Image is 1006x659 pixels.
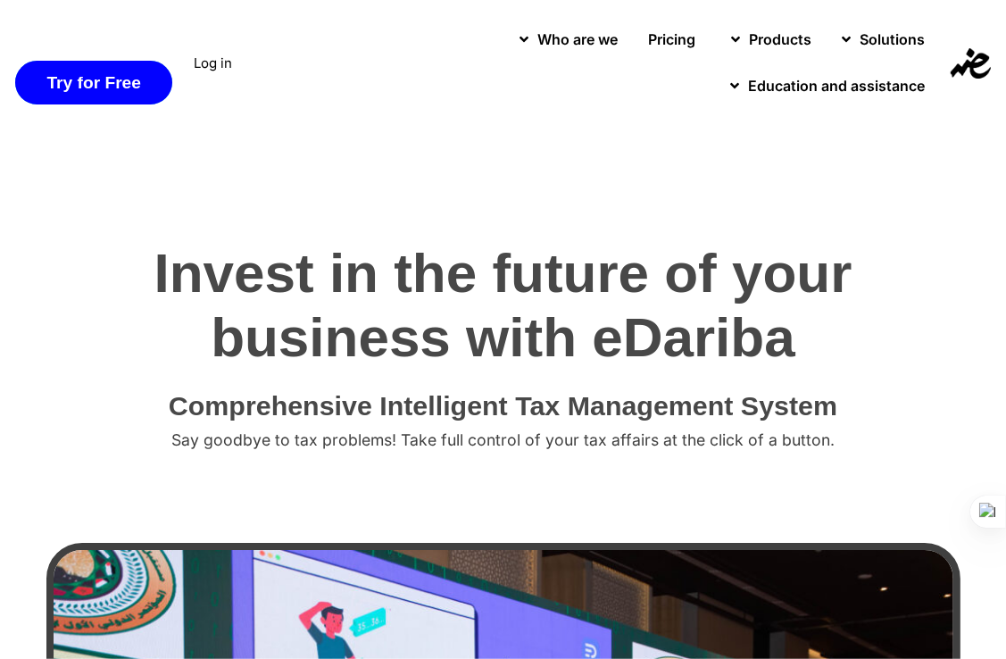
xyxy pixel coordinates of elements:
[861,29,926,50] span: Solutions
[631,16,714,63] a: Pricing
[13,424,993,457] p: Say goodbye to tax problems! Take full control of your tax affairs at the click of a button.
[649,29,696,50] span: Pricing
[749,75,926,96] span: Education and assistance
[825,16,938,63] a: Solutions
[951,48,990,79] img: eDariba
[46,74,141,91] span: Try for Free
[503,16,631,63] a: Who are we
[13,392,993,419] h4: Comprehensive Intelligent Tax Management System
[714,16,825,63] a: Products
[713,63,938,109] a: Education and assistance
[750,29,812,50] span: Products
[129,241,877,370] h2: Invest in the future of your business with eDariba
[951,46,990,79] a: eDariba
[15,61,172,104] a: Try for Free
[538,29,619,50] span: Who are we
[194,56,232,70] a: Log in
